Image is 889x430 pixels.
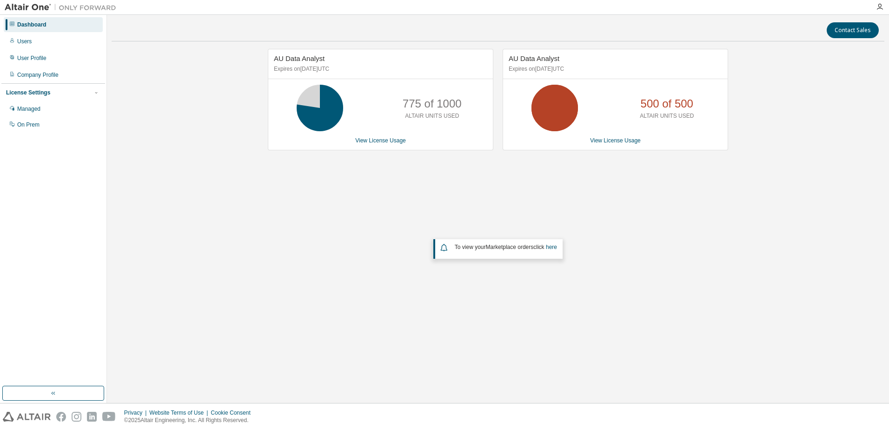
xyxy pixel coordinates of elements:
img: youtube.svg [102,412,116,422]
div: Privacy [124,409,149,417]
p: Expires on [DATE] UTC [274,65,485,73]
button: Contact Sales [827,22,879,38]
div: Users [17,38,32,45]
p: ALTAIR UNITS USED [405,112,459,120]
img: altair_logo.svg [3,412,51,422]
div: Company Profile [17,71,59,79]
div: On Prem [17,121,40,128]
img: instagram.svg [72,412,81,422]
a: View License Usage [355,137,406,144]
img: Altair One [5,3,121,12]
em: Marketplace orders [486,244,534,250]
div: Website Terms of Use [149,409,211,417]
p: 500 of 500 [641,96,693,112]
a: View License Usage [590,137,641,144]
p: ALTAIR UNITS USED [640,112,694,120]
span: AU Data Analyst [274,54,325,62]
div: License Settings [6,89,50,96]
p: 775 of 1000 [403,96,462,112]
img: linkedin.svg [87,412,97,422]
p: Expires on [DATE] UTC [509,65,720,73]
div: Managed [17,105,40,113]
img: facebook.svg [56,412,66,422]
div: User Profile [17,54,46,62]
span: To view your click [455,244,557,250]
div: Cookie Consent [211,409,256,417]
span: AU Data Analyst [509,54,559,62]
div: Dashboard [17,21,46,28]
a: here [546,244,557,250]
p: © 2025 Altair Engineering, Inc. All Rights Reserved. [124,417,256,424]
